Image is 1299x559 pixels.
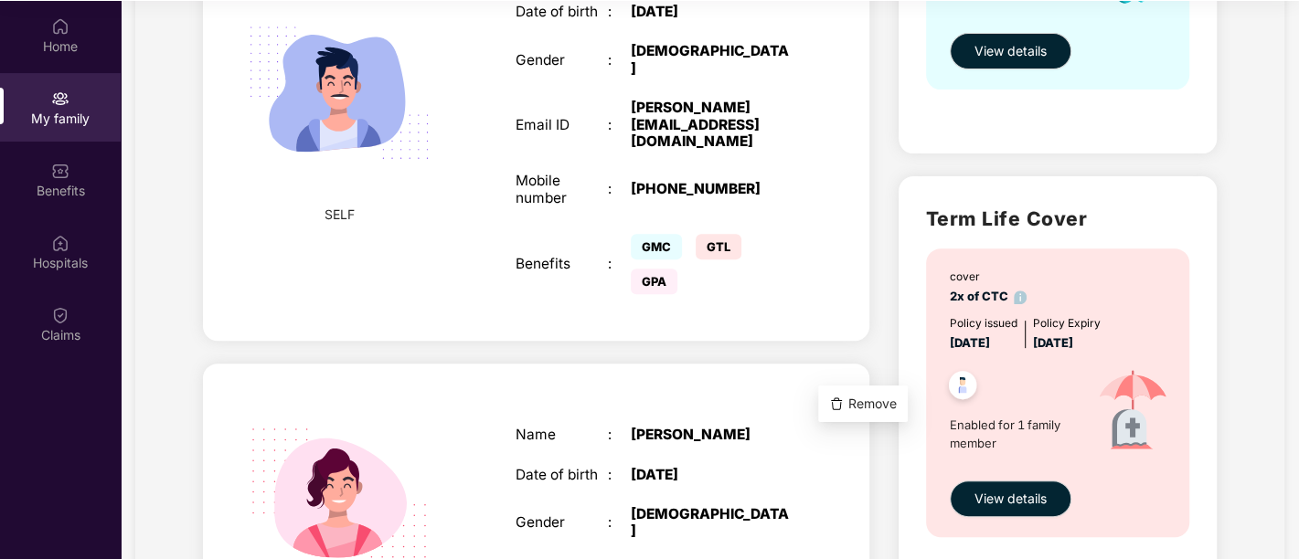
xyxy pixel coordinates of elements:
div: Name [515,427,607,443]
span: 2x of CTC [950,289,1027,303]
div: Benefits [515,256,607,272]
div: [DEMOGRAPHIC_DATA] [631,506,793,540]
img: svg+xml;base64,PHN2ZyB3aWR0aD0iMjAiIGhlaWdodD0iMjAiIHZpZXdCb3g9IjAgMCAyMCAyMCIgZmlsbD0ibm9uZSIgeG... [51,90,69,108]
span: Remove [848,394,897,414]
div: [PERSON_NAME][EMAIL_ADDRESS][DOMAIN_NAME] [631,100,793,150]
span: GTL [696,234,741,259]
div: Gender [515,52,607,69]
div: : [608,181,631,197]
span: Enabled for 1 family member [950,416,1078,453]
span: [DATE] [1033,335,1073,350]
div: [DATE] [631,467,793,483]
button: View details [950,480,1071,517]
div: Date of birth [515,467,607,483]
div: [PERSON_NAME] [631,427,793,443]
div: : [608,52,631,69]
span: View details [974,41,1047,61]
img: svg+xml;base64,PHN2ZyB4bWxucz0iaHR0cDovL3d3dy53My5vcmcvMjAwMC9zdmciIHdpZHRoPSI0OC45NDMiIGhlaWdodD... [941,365,985,410]
img: svg+xml;base64,PHN2ZyBpZD0iQmVuZWZpdHMiIHhtbG5zPSJodHRwOi8vd3d3LnczLm9yZy8yMDAwL3N2ZyIgd2lkdGg9Ij... [51,162,69,180]
div: : [608,427,631,443]
div: Date of birth [515,4,607,20]
div: Policy Expiry [1033,315,1101,332]
div: : [608,514,631,531]
img: svg+xml;base64,PHN2ZyBpZD0iSG9tZSIgeG1sbnM9Imh0dHA6Ly93d3cudzMub3JnLzIwMDAvc3ZnIiB3aWR0aD0iMjAiIG... [51,17,69,36]
img: svg+xml;base64,PHN2ZyBpZD0iSG9zcGl0YWxzIiB4bWxucz0iaHR0cDovL3d3dy53My5vcmcvMjAwMC9zdmciIHdpZHRoPS... [51,234,69,252]
span: View details [974,489,1047,509]
div: [DATE] [631,4,793,20]
span: [DATE] [950,335,990,350]
button: View details [950,33,1071,69]
h2: Term Life Cover [926,204,1189,234]
div: : [608,117,631,133]
img: info [1014,290,1027,304]
div: Email ID [515,117,607,133]
div: Policy issued [950,315,1017,332]
span: SELF [325,205,355,225]
div: [PHONE_NUMBER] [631,181,793,197]
img: svg+xml;base64,PHN2ZyBpZD0iRGVsZXRlLTMyeDMyIiB4bWxucz0iaHR0cDovL3d3dy53My5vcmcvMjAwMC9zdmciIHdpZH... [829,396,844,411]
img: svg+xml;base64,PHN2ZyBpZD0iQ2xhaW0iIHhtbG5zPSJodHRwOi8vd3d3LnczLm9yZy8yMDAwL3N2ZyIgd2lkdGg9IjIwIi... [51,306,69,324]
div: : [608,256,631,272]
div: Mobile number [515,173,607,206]
span: GMC [631,234,682,259]
div: cover [950,269,1027,286]
span: GPA [631,269,677,294]
div: : [608,467,631,483]
div: [DEMOGRAPHIC_DATA] [631,43,793,77]
div: Gender [515,514,607,531]
img: icon [1078,353,1187,471]
div: : [608,4,631,20]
